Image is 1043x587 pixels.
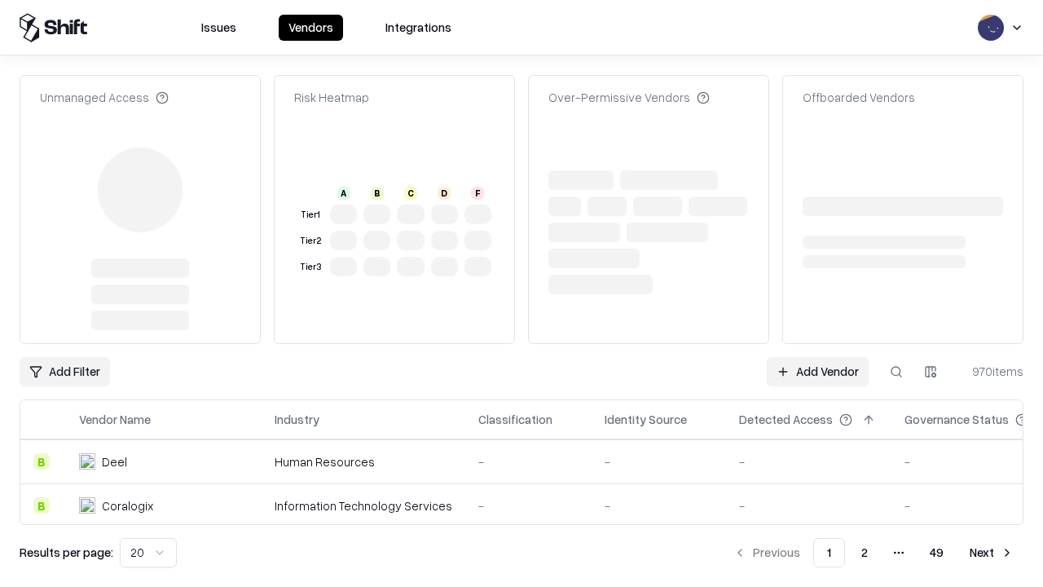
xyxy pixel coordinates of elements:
div: B [371,187,384,200]
div: - [605,497,713,514]
div: Governance Status [904,411,1009,428]
div: - [739,453,878,470]
button: Vendors [279,15,343,41]
div: Unmanaged Access [40,89,169,106]
div: Over-Permissive Vendors [548,89,710,106]
div: B [33,453,50,470]
div: Coralogix [102,497,153,514]
button: Integrations [376,15,461,41]
button: 2 [848,538,881,567]
img: Coralogix [79,497,95,514]
div: - [605,453,713,470]
div: 970 items [958,363,1023,380]
div: Tier 2 [297,234,323,248]
div: B [33,497,50,514]
div: D [438,187,451,200]
div: Classification [478,411,552,428]
div: Human Resources [275,453,452,470]
a: Add Vendor [767,357,869,386]
div: C [404,187,417,200]
button: Issues [191,15,246,41]
div: - [478,453,579,470]
button: Next [960,538,1023,567]
div: A [337,187,350,200]
p: Results per page: [20,544,113,561]
div: Detected Access [739,411,833,428]
div: F [471,187,484,200]
img: Deel [79,453,95,470]
div: Deel [102,453,127,470]
div: Risk Heatmap [294,89,369,106]
div: Tier 3 [297,260,323,274]
div: - [478,497,579,514]
div: Industry [275,411,319,428]
button: Add Filter [20,357,110,386]
button: 1 [813,538,845,567]
div: Vendor Name [79,411,151,428]
div: - [739,497,878,514]
div: Tier 1 [297,208,323,222]
nav: pagination [724,538,1023,567]
div: Offboarded Vendors [803,89,915,106]
div: Identity Source [605,411,687,428]
div: Information Technology Services [275,497,452,514]
button: 49 [917,538,957,567]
